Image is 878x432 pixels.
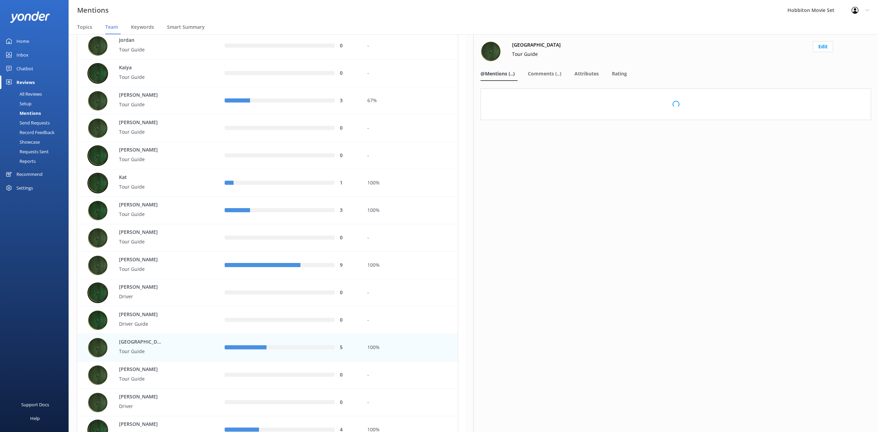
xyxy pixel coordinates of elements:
img: 363-1671500829.png [87,118,108,139]
div: row [77,32,458,60]
p: Tour Guide [119,265,164,273]
img: 538-1681690481.png [87,392,108,413]
a: All Reviews [4,89,69,99]
span: @Mentions (..) [480,70,515,77]
div: Reviews [16,75,35,89]
div: - [367,316,453,324]
div: row [77,197,458,224]
div: - [367,124,453,132]
div: 0 [340,42,357,50]
div: - [367,289,453,297]
div: Send Requests [4,118,50,128]
img: 538-1718596692.png [87,36,108,56]
img: 538-1718596353.png [87,91,108,111]
p: [PERSON_NAME] [119,119,164,127]
div: Reports [4,156,36,166]
p: [PERSON_NAME] [119,421,164,428]
p: [PERSON_NAME] [119,256,164,264]
p: Driver [119,293,164,300]
h4: [GEOGRAPHIC_DATA] [512,41,561,49]
p: [PERSON_NAME] [119,92,164,99]
p: Tour Guide [119,183,164,191]
div: 0 [340,399,357,406]
div: - [367,399,453,406]
p: Tour Guide [119,128,164,136]
span: Team [105,24,118,31]
p: Tour Guide [119,46,164,53]
p: Driver Guide [119,320,164,328]
div: row [77,279,458,307]
p: [PERSON_NAME] [119,201,164,209]
div: row [77,169,458,197]
span: Rating [612,70,627,77]
p: [PERSON_NAME] [119,311,164,319]
span: Smart Summary [167,24,205,31]
div: Mentions [4,108,41,118]
p: [GEOGRAPHIC_DATA] [119,338,164,346]
img: 363-1664229201.png [87,255,108,276]
div: Chatbot [16,62,33,75]
div: - [367,234,453,242]
div: 9 [340,262,357,269]
div: Support Docs [21,398,49,411]
div: Recommend [16,167,43,181]
div: row [77,361,458,389]
img: 538-1712204262.png [480,41,501,62]
div: row [77,334,458,361]
div: Inbox [16,48,28,62]
a: Showcase [4,137,69,147]
p: Jordan [119,37,164,44]
p: Tour Guide [119,238,164,245]
img: 779-1727753701.jpg [87,173,108,193]
div: 0 [340,316,357,324]
div: Showcase [4,137,40,147]
p: Driver [119,403,164,410]
a: Record Feedback [4,128,69,137]
div: Requests Sent [4,147,49,156]
p: [PERSON_NAME] [119,229,164,236]
div: 0 [340,371,357,379]
span: Comments (..) [528,70,561,77]
span: Keywords [131,24,154,31]
div: Home [16,34,29,48]
p: Tour Guide [119,348,164,355]
div: 0 [340,234,357,242]
p: Kat [119,174,164,181]
div: 100% [367,179,453,187]
h3: Mentions [77,5,109,16]
button: Edit [813,41,833,52]
img: 538-1712204262.png [87,337,108,358]
div: 0 [340,70,357,77]
div: row [77,389,458,416]
div: row [77,142,458,169]
a: Send Requests [4,118,69,128]
div: Record Feedback [4,128,55,137]
p: Tour Guide [119,375,164,383]
a: Reports [4,156,69,166]
p: Tour Guide [512,50,538,58]
p: Tour Guide [119,156,164,163]
p: [PERSON_NAME] [119,146,164,154]
p: [PERSON_NAME] [119,366,164,373]
div: 0 [340,289,357,297]
div: 67% [367,97,453,105]
div: row [77,115,458,142]
img: yonder-white-logo.png [10,11,50,23]
span: Topics [77,24,92,31]
img: 779-1699415217.jpg [87,283,108,303]
a: Setup [4,99,69,108]
img: 71-1628462986.png [87,310,108,331]
div: 3 [340,97,357,105]
a: Mentions [4,108,69,118]
div: 5 [340,344,357,351]
a: Requests Sent [4,147,69,156]
p: Tour Guide [119,73,164,81]
div: Settings [16,181,33,195]
span: Attributes [574,70,599,77]
p: [PERSON_NAME] [119,393,164,401]
div: 100% [367,344,453,351]
div: - [367,371,453,379]
div: Help [30,411,40,425]
img: 779-1703375584.jpg [87,63,108,84]
div: row [77,307,458,334]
